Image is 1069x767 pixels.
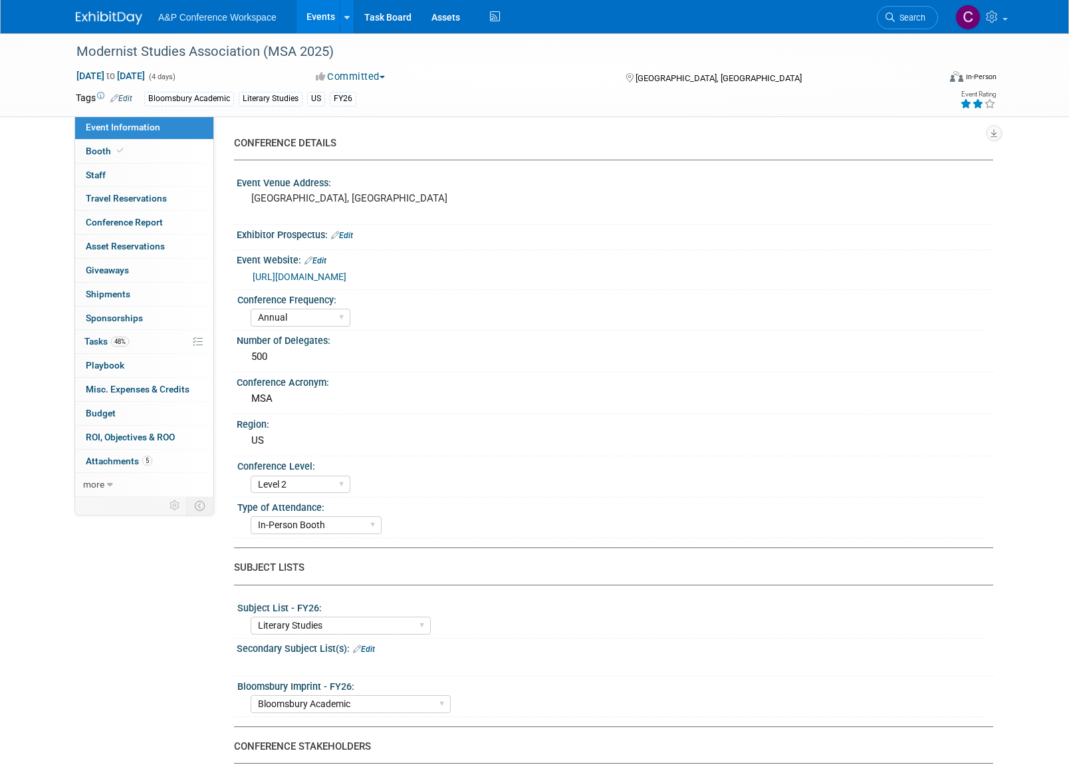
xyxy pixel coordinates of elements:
div: FY26 [330,92,356,106]
a: Staff [75,164,213,187]
a: Misc. Expenses & Credits [75,378,213,401]
a: Event Information [75,116,213,139]
a: more [75,473,213,496]
span: more [83,479,104,490]
span: Playbook [86,360,124,371]
a: Asset Reservations [75,235,213,258]
div: Event Format [860,69,997,89]
div: Subject List - FY26: [237,598,987,615]
a: Shipments [75,283,213,306]
span: Travel Reservations [86,193,167,204]
div: Event Rating [960,91,996,98]
div: US [307,92,325,106]
a: Playbook [75,354,213,377]
a: Travel Reservations [75,187,213,210]
div: Event Website: [237,250,993,267]
a: Tasks48% [75,330,213,353]
a: Edit [304,256,326,265]
div: Exhibitor Prospectus: [237,225,993,242]
span: Giveaways [86,265,129,275]
span: Tasks [84,336,129,347]
span: Shipments [86,289,130,299]
span: Budget [86,408,116,418]
td: Tags [76,91,132,106]
div: Bloomsbury Imprint - FY26: [237,677,987,693]
a: Giveaways [75,259,213,282]
span: Asset Reservations [86,241,165,251]
span: Booth [86,146,126,156]
span: Search [895,13,925,23]
span: Misc. Expenses & Credits [86,384,189,394]
span: 48% [111,337,129,347]
a: Edit [353,645,375,654]
div: Number of Delegates: [237,331,993,347]
div: CONFERENCE STAKEHOLDERS [234,740,983,754]
div: Bloomsbury Academic [144,92,234,106]
span: Conference Report [86,217,163,228]
div: Type of Attendance: [237,498,987,514]
div: US [247,430,983,451]
span: Sponsorships [86,313,143,323]
img: Christine Ritchlin [955,5,981,30]
div: SUBJECT LISTS [234,561,983,575]
span: ROI, Objectives & ROO [86,432,175,442]
div: Secondary Subject List(s): [237,639,993,656]
div: Event Venue Address: [237,173,993,190]
div: MSA [247,388,983,409]
a: Search [877,6,938,29]
a: Edit [110,94,132,103]
span: Attachments [86,456,152,466]
div: Region: [237,414,993,431]
span: [DATE] [DATE] [76,70,146,82]
a: Budget [75,402,213,425]
span: [GEOGRAPHIC_DATA], [GEOGRAPHIC_DATA] [636,73,802,83]
a: ROI, Objectives & ROO [75,426,213,449]
div: In-Person [965,72,997,82]
pre: [GEOGRAPHIC_DATA], [GEOGRAPHIC_DATA] [251,192,537,204]
div: CONFERENCE DETAILS [234,136,983,150]
td: Personalize Event Tab Strip [164,497,187,514]
img: Format-Inperson.png [950,71,963,82]
span: A&P Conference Workspace [158,12,277,23]
a: Sponsorships [75,307,213,330]
span: 5 [142,456,152,466]
td: Toggle Event Tabs [187,497,214,514]
div: Conference Frequency: [237,290,987,307]
span: (4 days) [148,73,176,81]
button: Committed [311,70,390,84]
div: Conference Acronym: [237,373,993,389]
span: Staff [86,170,106,180]
a: Edit [331,231,353,240]
div: Literary Studies [239,92,302,106]
a: [URL][DOMAIN_NAME] [253,271,346,282]
a: Attachments5 [75,450,213,473]
div: Conference Level: [237,456,987,473]
i: Booth reservation complete [117,147,124,154]
a: Conference Report [75,211,213,234]
img: ExhibitDay [76,11,142,25]
div: Modernist Studies Association (MSA 2025) [72,40,918,64]
a: Booth [75,140,213,163]
div: 500 [247,347,983,367]
span: to [104,71,117,81]
span: Event Information [86,122,160,132]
